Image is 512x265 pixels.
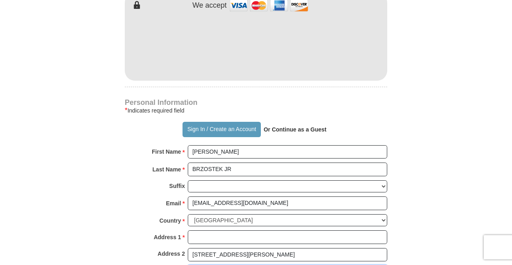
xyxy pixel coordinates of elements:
[152,146,181,157] strong: First Name
[154,232,181,243] strong: Address 1
[166,198,181,209] strong: Email
[159,215,181,226] strong: Country
[183,122,260,137] button: Sign In / Create an Account
[169,180,185,192] strong: Suffix
[193,1,227,10] h4: We accept
[153,164,181,175] strong: Last Name
[157,248,185,259] strong: Address 2
[125,106,387,115] div: Indicates required field
[264,126,327,133] strong: Or Continue as a Guest
[125,99,387,106] h4: Personal Information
